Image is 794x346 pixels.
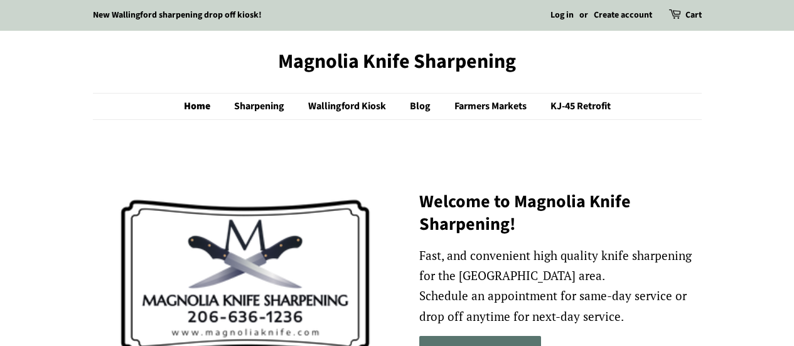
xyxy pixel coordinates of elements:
a: Magnolia Knife Sharpening [93,50,702,73]
a: KJ-45 Retrofit [541,94,611,119]
a: Create account [594,9,652,21]
a: Sharpening [225,94,297,119]
a: Home [184,94,223,119]
a: Blog [400,94,443,119]
h2: Welcome to Magnolia Knife Sharpening! [419,190,702,236]
a: Log in [550,9,574,21]
a: Cart [685,8,702,23]
a: Wallingford Kiosk [299,94,399,119]
a: Farmers Markets [445,94,539,119]
li: or [579,8,588,23]
a: New Wallingford sharpening drop off kiosk! [93,9,262,21]
p: Fast, and convenient high quality knife sharpening for the [GEOGRAPHIC_DATA] area. Schedule an ap... [419,246,702,327]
